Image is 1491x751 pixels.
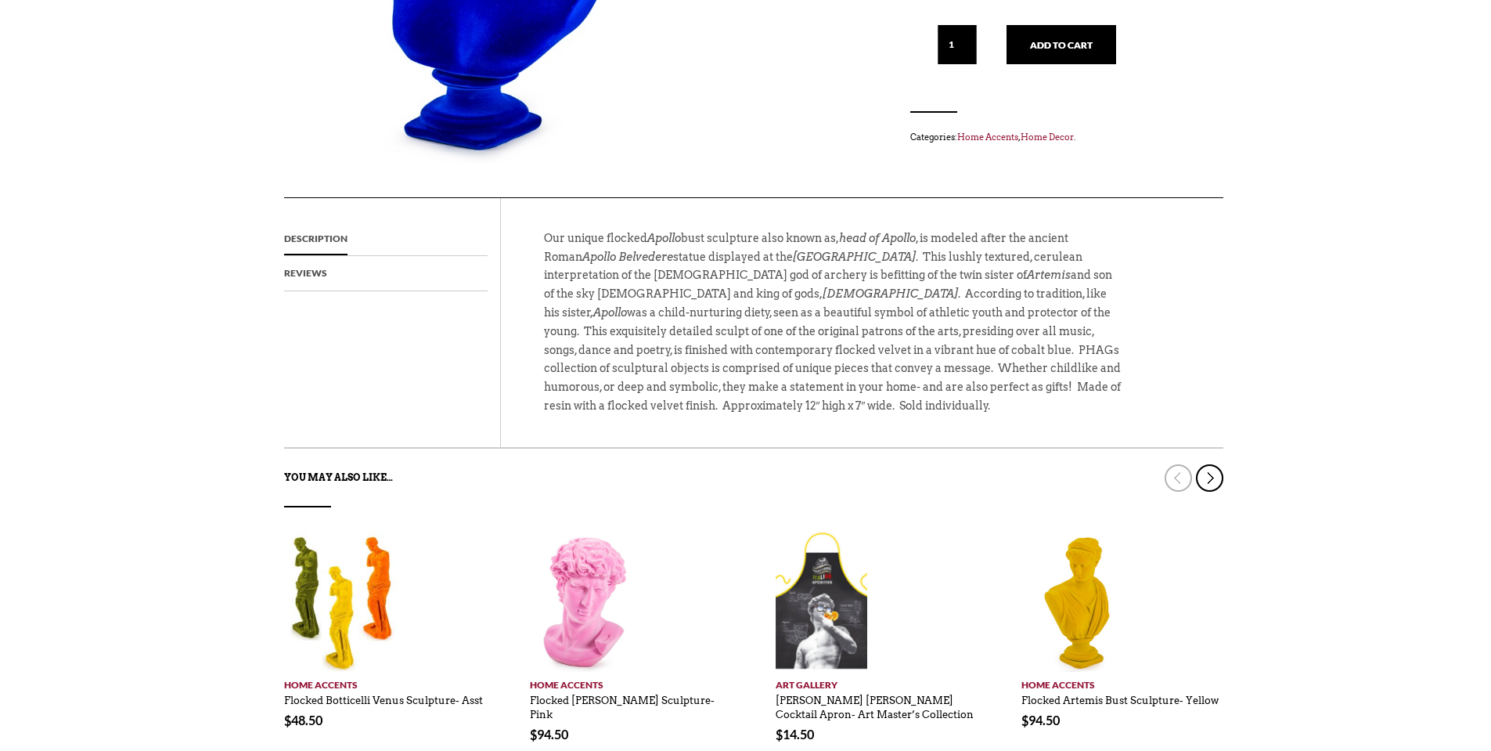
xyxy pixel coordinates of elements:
a: Home Accents [957,132,1018,143]
em: Artemis [1027,269,1071,281]
a: Home Accents [1021,672,1223,692]
input: Qty [938,25,977,64]
a: Description [284,222,348,256]
span: $ [776,727,783,742]
a: Home Accents [530,672,732,692]
strong: You may also like… [284,471,393,483]
em: [GEOGRAPHIC_DATA] [793,251,916,263]
a: Flocked Botticelli Venus Sculpture- Asst [284,687,483,707]
a: Art Gallery [776,672,978,692]
em: Apollo [593,306,627,319]
em: Apollo [647,232,681,244]
a: [PERSON_NAME] [PERSON_NAME] Cocktail Apron- Art Master’s Collection [776,687,974,721]
em: head of Apollo [839,232,916,244]
bdi: 94.50 [1021,713,1060,728]
em: [DEMOGRAPHIC_DATA] [823,287,958,300]
a: Reviews [284,256,327,291]
button: Add to cart [1007,25,1116,64]
a: Home Decor [1021,132,1074,143]
span: Categories: , . [910,128,1208,146]
a: Flocked [PERSON_NAME] Sculpture- Pink [530,687,715,721]
bdi: 48.50 [284,713,322,728]
p: Our unique flocked bust sculpture also known as, , is modeled after the ancient Roman statue disp... [544,229,1123,431]
a: Flocked Artemis Bust Sculpture- Yellow [1021,687,1219,707]
bdi: 94.50 [530,727,568,742]
i: Apollo Belvedere [582,251,673,263]
span: $ [530,727,537,742]
bdi: 14.50 [776,727,814,742]
span: $ [284,713,291,728]
span: $ [1021,713,1028,728]
a: Home Accents [284,672,486,692]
